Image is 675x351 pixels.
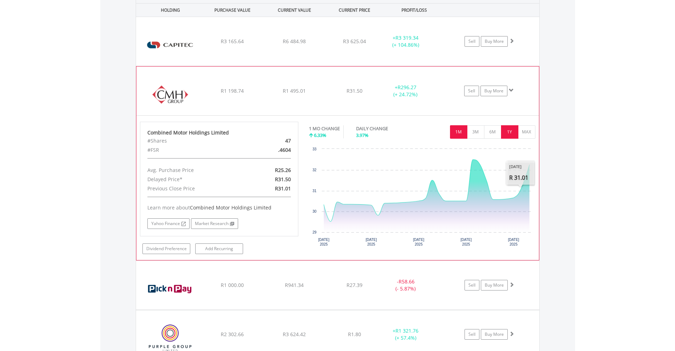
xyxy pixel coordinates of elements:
div: PURCHASE VALUE [202,4,263,17]
span: R296.27 [398,84,416,91]
text: [DATE] 2025 [508,238,519,246]
a: Buy More [481,280,508,290]
div: Avg. Purchase Price [142,166,245,175]
a: Buy More [481,36,508,47]
span: R31.50 [347,87,362,94]
span: R3 165.64 [221,38,244,45]
button: 6M [484,125,501,139]
span: Combined Motor Holdings Limited [190,204,271,211]
span: R31.01 [275,185,291,192]
img: EQU.ZA.CPI.png [140,26,201,64]
div: + (+ 104.86%) [379,34,433,48]
span: R941.34 [285,282,304,288]
a: Yahoo Finance [147,218,190,229]
div: 47 [245,136,296,145]
img: EQU.ZA.PIK.png [140,270,201,308]
text: 29 [313,230,317,234]
a: Buy More [480,86,507,96]
div: HOLDING [136,4,201,17]
a: Add Recurring [195,243,243,254]
div: DAILY CHANGE [356,125,413,132]
span: R58.66 [399,278,415,285]
text: [DATE] 2025 [461,238,472,246]
div: Delayed Price* [142,175,245,184]
span: R1 495.01 [283,87,306,94]
text: 32 [313,168,317,172]
span: R3 624.42 [283,331,306,338]
div: Previous Close Price [142,184,245,193]
a: Sell [465,329,479,340]
div: + (+ 57.4%) [379,327,433,341]
text: 31 [313,189,317,193]
button: MAX [518,125,535,139]
div: CURRENT VALUE [264,4,325,17]
div: Learn more about [147,204,291,211]
div: 1 MO CHANGE [309,125,340,132]
span: R1 000.00 [221,282,244,288]
svg: Interactive chart [309,145,535,252]
a: Buy More [481,329,508,340]
span: R1 198.74 [221,87,244,94]
span: R3 625.04 [343,38,366,45]
span: 3.97% [356,132,369,138]
a: Market Research [191,218,238,229]
span: R1.80 [348,331,361,338]
a: Sell [465,280,479,290]
text: 30 [313,209,317,213]
div: CURRENT PRICE [326,4,382,17]
a: Sell [465,36,479,47]
div: #FSR [142,145,245,155]
button: 1Y [501,125,518,139]
text: 33 [313,147,317,151]
text: [DATE] 2025 [318,238,330,246]
div: - (- 5.87%) [379,278,433,292]
span: R31.50 [275,176,291,183]
text: [DATE] 2025 [366,238,377,246]
text: [DATE] 2025 [413,238,424,246]
span: 6.33% [314,132,326,138]
div: Chart. Highcharts interactive chart. [309,145,535,252]
div: + (+ 24.72%) [379,84,432,98]
div: Combined Motor Holdings Limited [147,129,291,136]
div: PROFIT/LOSS [384,4,445,17]
span: R27.39 [347,282,362,288]
img: EQU.ZA.CMH.png [140,75,201,114]
button: 1M [450,125,467,139]
span: R3 319.34 [395,34,418,41]
span: R25.26 [275,167,291,173]
span: R2 302.66 [221,331,244,338]
span: R6 484.98 [283,38,306,45]
div: .4604 [245,145,296,155]
div: #Shares [142,136,245,145]
a: Sell [464,86,479,96]
button: 3M [467,125,484,139]
span: R1 321.76 [395,327,418,334]
a: Dividend Preference [142,243,190,254]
